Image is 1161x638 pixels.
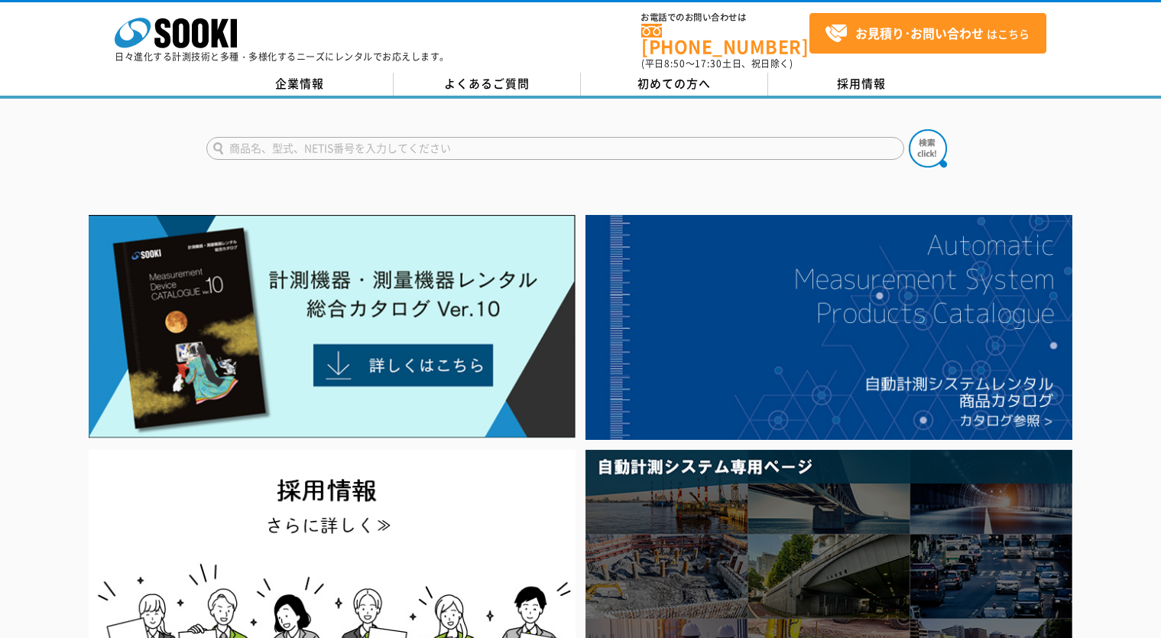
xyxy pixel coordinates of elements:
img: 自動計測システムカタログ [585,215,1072,440]
img: btn_search.png [909,129,947,168]
a: [PHONE_NUMBER] [641,24,809,55]
span: (平日 ～ 土日、祝日除く) [641,57,793,70]
span: お電話でのお問い合わせは [641,13,809,22]
input: 商品名、型式、NETIS番号を入力してください [206,137,904,160]
span: はこちら [825,22,1030,45]
a: 企業情報 [206,73,394,96]
span: 17:30 [695,57,722,70]
a: お見積り･お問い合わせはこちら [809,13,1046,54]
a: 採用情報 [768,73,955,96]
span: 初めての方へ [637,75,711,92]
span: 8:50 [664,57,686,70]
a: よくあるご質問 [394,73,581,96]
p: 日々進化する計測技術と多種・多様化するニーズにレンタルでお応えします。 [115,52,449,61]
img: Catalog Ver10 [89,215,576,438]
strong: お見積り･お問い合わせ [855,24,984,42]
a: 初めての方へ [581,73,768,96]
